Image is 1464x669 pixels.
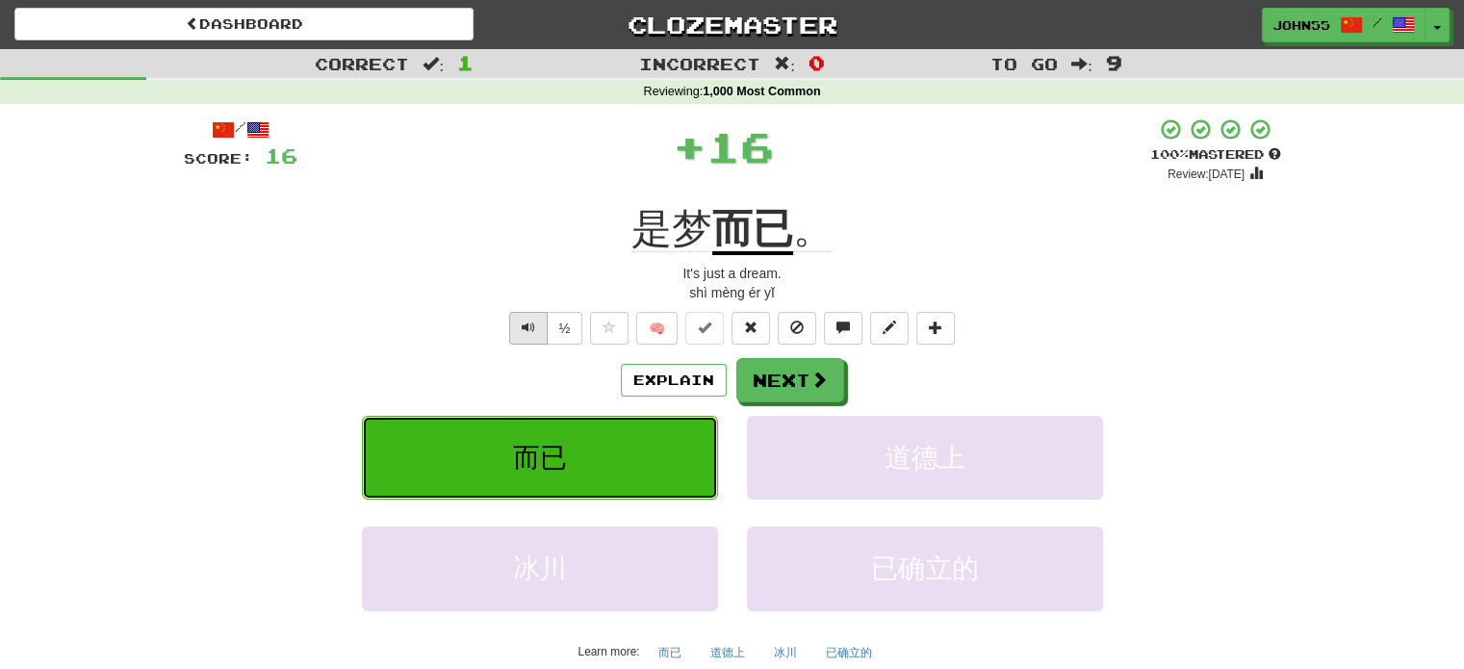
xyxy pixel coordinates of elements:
[578,645,639,658] small: Learn more:
[712,206,793,255] u: 而已
[778,312,816,345] button: Ignore sentence (alt+i)
[703,85,820,98] strong: 1,000 Most Common
[763,638,808,667] button: 冰川
[513,443,567,473] span: 而已
[1262,8,1425,42] a: john55 /
[1150,146,1189,162] span: 100 %
[990,54,1058,73] span: To go
[732,312,770,345] button: Reset to 0% Mastered (alt+r)
[14,8,474,40] a: Dashboard
[639,54,760,73] span: Incorrect
[184,283,1281,302] div: shì mèng ér yǐ
[621,364,727,397] button: Explain
[824,312,862,345] button: Discuss sentence (alt+u)
[871,553,979,583] span: 已确立的
[1071,56,1092,72] span: :
[685,312,724,345] button: Set this sentence to 100% Mastered (alt+m)
[1150,146,1281,164] div: Mastered
[1168,167,1245,181] small: Review: [DATE]
[1106,51,1122,74] span: 9
[184,150,253,167] span: Score:
[509,312,548,345] button: Play sentence audio (ctl+space)
[648,638,692,667] button: 而已
[457,51,474,74] span: 1
[870,312,909,345] button: Edit sentence (alt+d)
[265,143,297,167] span: 16
[631,206,712,252] span: 是梦
[362,416,718,500] button: 而已
[747,527,1103,610] button: 已确立的
[505,312,583,345] div: Text-to-speech controls
[513,553,567,583] span: 冰川
[590,312,629,345] button: Favorite sentence (alt+f)
[184,117,297,142] div: /
[747,416,1103,500] button: 道德上
[916,312,955,345] button: Add to collection (alt+a)
[315,54,409,73] span: Correct
[502,8,962,41] a: Clozemaster
[547,312,583,345] button: ½
[362,527,718,610] button: 冰川
[184,264,1281,283] div: It's just a dream.
[774,56,795,72] span: :
[636,312,678,345] button: 🧠
[1373,15,1382,29] span: /
[1272,16,1330,34] span: john55
[793,206,834,252] span: 。
[809,51,825,74] span: 0
[700,638,756,667] button: 道德上
[815,638,883,667] button: 已确立的
[423,56,444,72] span: :
[736,358,844,402] button: Next
[673,117,706,175] span: +
[706,122,774,170] span: 16
[885,443,965,473] span: 道德上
